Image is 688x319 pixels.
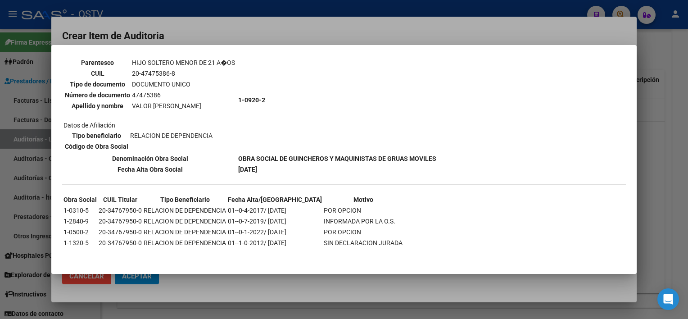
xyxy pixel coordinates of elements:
[64,141,129,151] th: Código de Obra Social
[98,238,142,248] td: 20-34767950-0
[143,216,226,226] td: RELACION DE DEPENDENCIA
[64,90,131,100] th: Número de documento
[143,238,226,248] td: RELACION DE DEPENDENCIA
[64,131,129,141] th: Tipo beneficiario
[63,238,97,248] td: 1-1320-5
[131,68,235,78] td: 20-47475386-8
[64,79,131,89] th: Tipo de documento
[227,205,322,215] td: 01--0-4-2017/ [DATE]
[131,101,235,111] td: VALOR [PERSON_NAME]
[143,195,226,205] th: Tipo Beneficiario
[64,58,131,68] th: Parentesco
[323,216,403,226] td: INFORMADA POR LA O.S.
[131,79,235,89] td: DOCUMENTO UNICO
[143,205,226,215] td: RELACION DE DEPENDENCIA
[98,205,142,215] td: 20-34767950-0
[63,47,237,153] td: Datos personales Datos de Afiliación
[227,227,322,237] td: 01--0-1-2022/ [DATE]
[238,96,265,104] b: 1-0920-2
[98,227,142,237] td: 20-34767950-0
[63,216,97,226] td: 1-2840-9
[657,288,679,310] div: Open Intercom Messenger
[98,195,142,205] th: CUIL Titular
[63,205,97,215] td: 1-0310-5
[131,58,235,68] td: HIJO SOLTERO MENOR DE 21 A�OS
[63,227,97,237] td: 1-0500-2
[143,227,226,237] td: RELACION DE DEPENDENCIA
[227,195,322,205] th: Fecha Alta/[GEOGRAPHIC_DATA]
[63,195,97,205] th: Obra Social
[131,90,235,100] td: 47475386
[323,195,403,205] th: Motivo
[64,68,131,78] th: CUIL
[98,216,142,226] td: 20-34767950-0
[238,155,436,162] b: OBRA SOCIAL DE GUINCHEROS Y MAQUINISTAS DE GRUAS MOVILES
[227,216,322,226] td: 01--0-7-2019/ [DATE]
[63,164,237,174] th: Fecha Alta Obra Social
[323,227,403,237] td: POR OPCION
[323,205,403,215] td: POR OPCION
[63,154,237,164] th: Denominación Obra Social
[323,238,403,248] td: SIN DECLARACION JURADA
[238,166,257,173] b: [DATE]
[227,238,322,248] td: 01--1-0-2012/ [DATE]
[130,131,213,141] td: RELACION DE DEPENDENCIA
[64,101,131,111] th: Apellido y nombre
